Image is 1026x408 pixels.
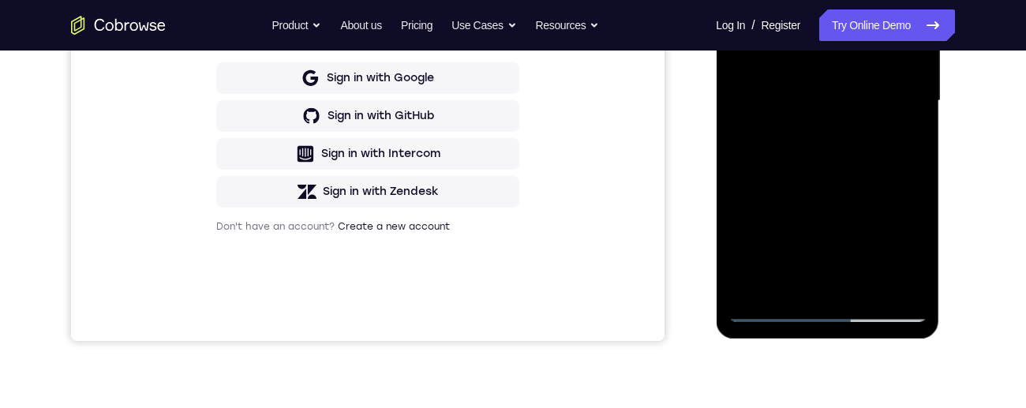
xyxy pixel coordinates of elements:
[340,9,381,41] a: About us
[145,326,448,357] button: Sign in with Intercom
[751,16,755,35] span: /
[145,288,448,320] button: Sign in with GitHub
[256,258,363,274] div: Sign in with Google
[819,9,955,41] a: Try Online Demo
[716,9,745,41] a: Log In
[145,181,448,212] button: Sign in
[71,16,166,35] a: Go to the home page
[762,9,800,41] a: Register
[272,9,322,41] button: Product
[401,9,432,41] a: Pricing
[145,108,448,130] h1: Sign in to your account
[252,372,368,387] div: Sign in with Zendesk
[536,9,600,41] button: Resources
[451,9,516,41] button: Use Cases
[250,334,369,350] div: Sign in with Intercom
[256,296,363,312] div: Sign in with GitHub
[155,151,439,167] input: Enter your email
[145,250,448,282] button: Sign in with Google
[289,226,305,238] p: or
[145,364,448,395] button: Sign in with Zendesk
